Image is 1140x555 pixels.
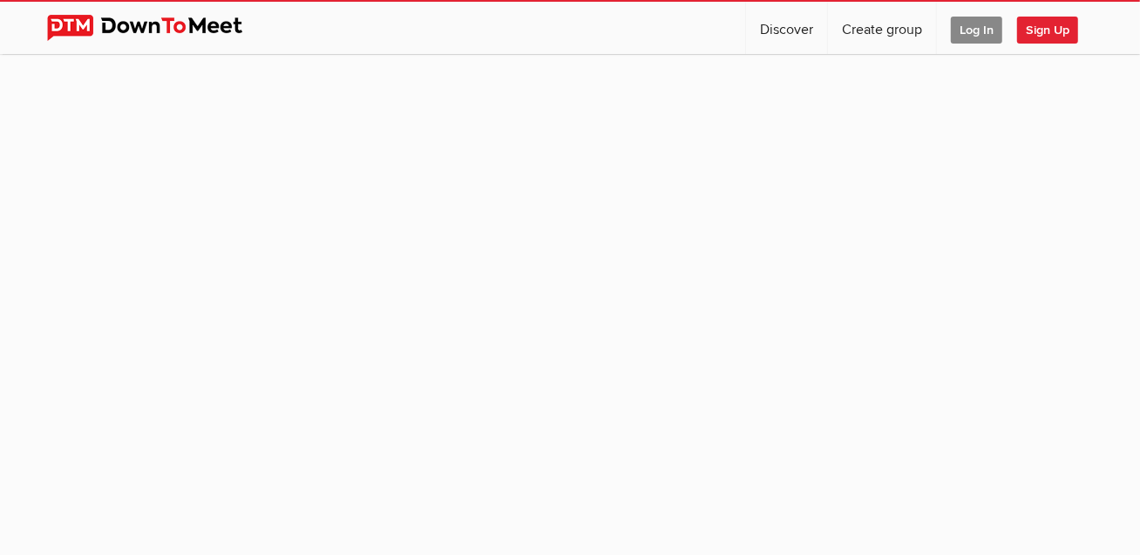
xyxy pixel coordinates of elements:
[951,17,1002,44] span: Log In
[1017,2,1092,54] a: Sign Up
[1017,17,1078,44] span: Sign Up
[828,2,936,54] a: Create group
[937,2,1016,54] a: Log In
[47,15,269,41] img: DownToMeet
[746,2,827,54] a: Discover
